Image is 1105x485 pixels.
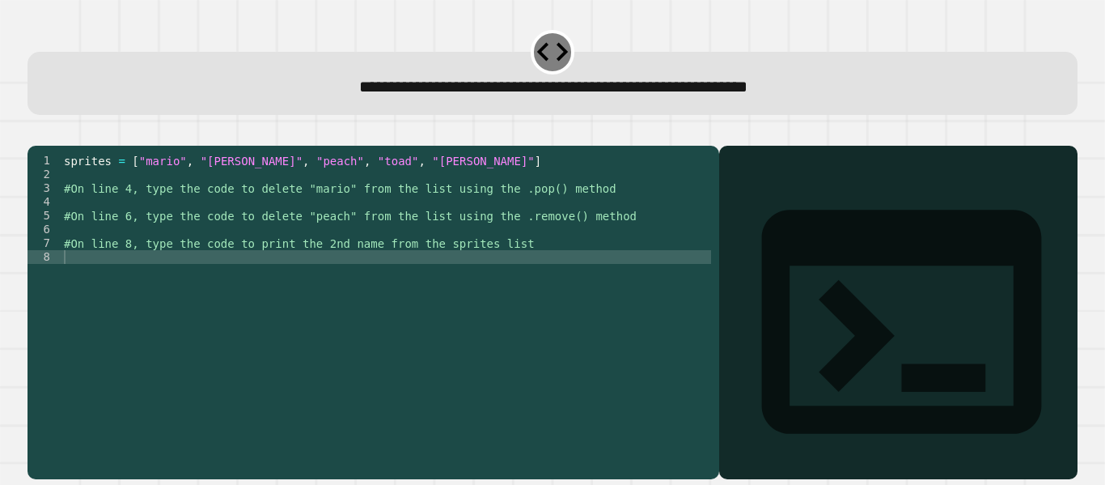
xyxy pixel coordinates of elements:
div: 5 [28,209,61,223]
div: 8 [28,250,61,264]
div: 7 [28,236,61,250]
div: 1 [28,154,61,168]
div: 2 [28,168,61,181]
div: 6 [28,223,61,236]
div: 3 [28,181,61,195]
div: 4 [28,195,61,209]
